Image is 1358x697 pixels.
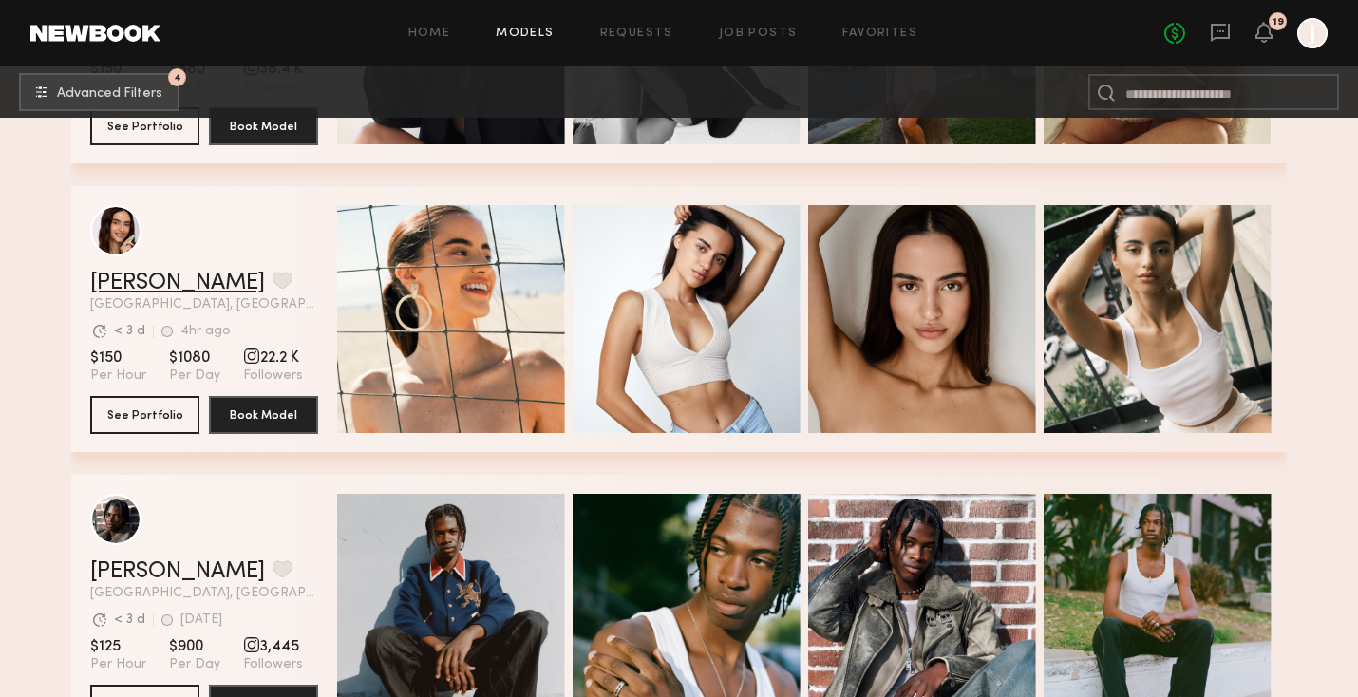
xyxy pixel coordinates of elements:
a: Job Posts [719,28,798,40]
span: 3,445 [243,637,303,656]
span: Followers [243,656,303,673]
span: $150 [90,348,146,367]
button: 4Advanced Filters [19,73,179,111]
span: Advanced Filters [57,87,162,101]
div: < 3 d [114,613,145,627]
a: Requests [600,28,673,40]
a: [PERSON_NAME] [90,560,265,583]
span: $1080 [169,348,220,367]
div: < 3 d [114,325,145,338]
span: Per Day [169,367,220,385]
span: [GEOGRAPHIC_DATA], [GEOGRAPHIC_DATA] [90,587,318,600]
span: $900 [169,637,220,656]
a: J [1297,18,1328,48]
span: Per Hour [90,656,146,673]
button: Book Model [209,107,318,145]
div: 19 [1273,17,1284,28]
button: See Portfolio [90,396,199,434]
span: Per Day [169,656,220,673]
span: 4 [174,73,181,82]
a: Models [496,28,554,40]
span: 22.2 K [243,348,303,367]
span: [GEOGRAPHIC_DATA], [GEOGRAPHIC_DATA] [90,298,318,311]
a: Home [408,28,451,40]
div: 4hr ago [180,325,231,338]
button: Book Model [209,396,318,434]
span: Per Hour [90,367,146,385]
span: Followers [243,367,303,385]
a: [PERSON_NAME] [90,272,265,294]
span: $125 [90,637,146,656]
a: Favorites [842,28,917,40]
div: [DATE] [180,613,222,627]
button: See Portfolio [90,107,199,145]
